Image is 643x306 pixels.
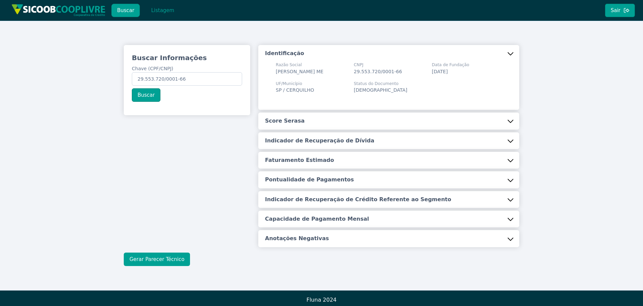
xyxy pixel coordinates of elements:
button: Capacidade de Pagamento Mensal [258,211,519,227]
h5: Capacidade de Pagamento Mensal [265,215,369,223]
img: img/sicoob_cooplivre.png [11,4,106,16]
button: Buscar [111,4,140,17]
button: Score Serasa [258,113,519,129]
button: Anotações Negativas [258,230,519,247]
button: Listagem [145,4,180,17]
span: UF/Município [276,81,314,87]
button: Indicador de Recuperação de Dívida [258,132,519,149]
button: Identificação [258,45,519,62]
h5: Indicador de Recuperação de Dívida [265,137,374,144]
span: Chave (CPF/CNPJ) [132,66,173,71]
h5: Faturamento Estimado [265,157,334,164]
span: Razão Social [276,62,324,68]
span: CNPJ [354,62,402,68]
button: Sair [605,4,635,17]
h5: Score Serasa [265,117,305,125]
button: Pontualidade de Pagamentos [258,171,519,188]
span: Data de Fundação [432,62,469,68]
h5: Pontualidade de Pagamentos [265,176,354,183]
span: Fluna 2024 [306,297,337,303]
span: SP / CERQUILHO [276,87,314,93]
button: Faturamento Estimado [258,152,519,169]
input: Chave (CPF/CNPJ) [132,72,242,86]
span: 29.553.720/0001-66 [354,69,402,74]
span: [PERSON_NAME] ME [276,69,324,74]
h5: Indicador de Recuperação de Crédito Referente ao Segmento [265,196,451,203]
button: Buscar [132,88,160,102]
span: Status do Documento [354,81,407,87]
h3: Buscar Informações [132,53,242,62]
span: [DEMOGRAPHIC_DATA] [354,87,407,93]
button: Gerar Parecer Técnico [124,253,190,266]
span: [DATE] [432,69,448,74]
h5: Identificação [265,50,304,57]
button: Indicador de Recuperação de Crédito Referente ao Segmento [258,191,519,208]
h5: Anotações Negativas [265,235,329,242]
